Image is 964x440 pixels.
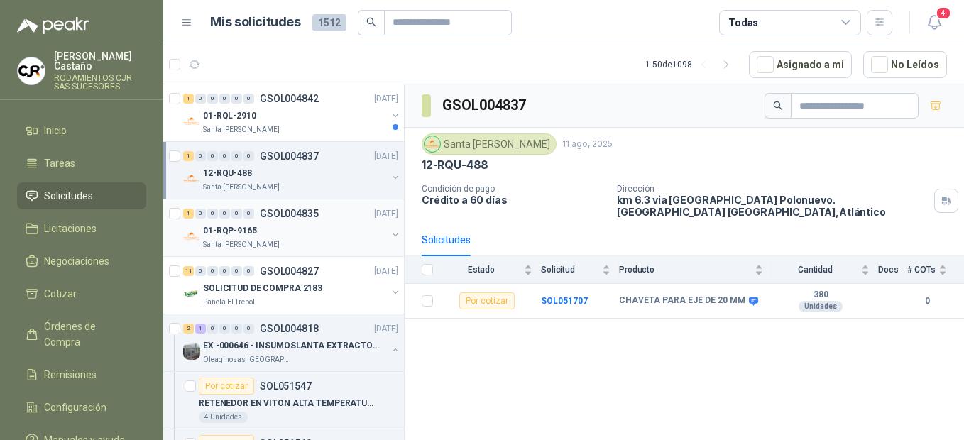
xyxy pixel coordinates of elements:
p: Panela El Trébol [203,297,255,308]
a: 1 0 0 0 0 0 GSOL004837[DATE] Company Logo12-RQU-488Santa [PERSON_NAME] [183,148,401,193]
p: [PERSON_NAME] Castaño [54,51,146,71]
img: Company Logo [18,57,45,84]
a: 1 0 0 0 0 0 GSOL004842[DATE] Company Logo01-RQL-2910Santa [PERSON_NAME] [183,90,401,136]
span: Solicitudes [44,188,93,204]
div: 0 [219,266,230,276]
div: 11 [183,266,194,276]
p: Santa [PERSON_NAME] [203,124,280,136]
div: 0 [219,209,230,219]
span: Licitaciones [44,221,97,236]
div: 0 [231,94,242,104]
b: CHAVETA PARA EJE DE 20 MM [619,295,745,307]
div: Solicitudes [422,232,471,248]
th: Producto [619,256,772,284]
div: 0 [243,151,254,161]
b: 0 [907,295,947,308]
p: Santa [PERSON_NAME] [203,182,280,193]
p: Oleaginosas [GEOGRAPHIC_DATA][PERSON_NAME] [203,354,292,365]
a: Tareas [17,150,146,177]
div: 0 [207,94,218,104]
div: Por cotizar [199,378,254,395]
span: Producto [619,265,752,275]
a: Solicitudes [17,182,146,209]
button: 4 [921,10,947,35]
div: 0 [195,209,206,219]
a: Licitaciones [17,215,146,242]
div: Por cotizar [459,292,515,309]
p: [DATE] [374,150,398,163]
div: 0 [195,94,206,104]
div: Todas [728,15,758,31]
p: [DATE] [374,92,398,106]
span: Inicio [44,123,67,138]
div: 0 [231,266,242,276]
a: 11 0 0 0 0 0 GSOL004827[DATE] Company LogoSOLICITUD DE COMPRA 2183Panela El Trébol [183,263,401,308]
div: 1 [183,151,194,161]
div: 0 [207,324,218,334]
span: search [366,17,376,27]
p: GSOL004827 [260,266,319,276]
h3: GSOL004837 [442,94,528,116]
p: km 6.3 via [GEOGRAPHIC_DATA] Polonuevo. [GEOGRAPHIC_DATA] [GEOGRAPHIC_DATA] , Atlántico [617,194,929,218]
div: 0 [243,209,254,219]
div: 0 [219,324,230,334]
a: Negociaciones [17,248,146,275]
img: Logo peakr [17,17,89,34]
div: 1 [183,94,194,104]
div: 0 [219,94,230,104]
a: 1 0 0 0 0 0 GSOL004835[DATE] Company Logo01-RQP-9165Santa [PERSON_NAME] [183,205,401,251]
span: Negociaciones [44,253,109,269]
h1: Mis solicitudes [210,12,301,33]
a: SOL051707 [541,296,588,306]
th: Docs [878,256,907,284]
th: Solicitud [541,256,619,284]
div: 0 [243,94,254,104]
span: Solicitud [541,265,599,275]
a: 2 1 0 0 0 0 GSOL004818[DATE] Company LogoEX -000646 - INSUMOSLANTA EXTRACTORAOleaginosas [GEOGRAP... [183,320,401,365]
span: Estado [442,265,521,275]
th: Estado [442,256,541,284]
a: Por cotizarSOL051547RETENEDOR EN VITON ALTA TEMPERATURA4 Unidades [163,372,404,429]
p: 12-RQU-488 [422,158,488,172]
p: Condición de pago [422,184,606,194]
p: Crédito a 60 días [422,194,606,206]
span: search [773,101,783,111]
div: 4 Unidades [199,412,248,423]
span: 4 [936,6,951,20]
span: Tareas [44,155,75,171]
p: SOLICITUD DE COMPRA 2183 [203,282,322,295]
th: Cantidad [772,256,878,284]
div: 0 [207,266,218,276]
div: 0 [231,324,242,334]
span: Configuración [44,400,106,415]
p: GSOL004842 [260,94,319,104]
span: Remisiones [44,367,97,383]
p: RETENEDOR EN VITON ALTA TEMPERATURA [199,397,376,410]
div: 0 [207,209,218,219]
a: Inicio [17,117,146,144]
span: Cotizar [44,286,77,302]
div: 0 [243,266,254,276]
a: Remisiones [17,361,146,388]
img: Company Logo [183,170,200,187]
p: SOL051547 [260,381,312,391]
div: 0 [207,151,218,161]
div: 1 - 50 de 1098 [645,53,738,76]
div: 0 [219,151,230,161]
div: Santa [PERSON_NAME] [422,133,557,155]
div: 0 [231,209,242,219]
img: Company Logo [183,285,200,302]
div: Unidades [799,301,843,312]
p: 01-RQL-2910 [203,109,256,123]
span: Cantidad [772,265,858,275]
p: Santa [PERSON_NAME] [203,239,280,251]
a: Cotizar [17,280,146,307]
p: [DATE] [374,265,398,278]
p: RODAMIENTOS CJR SAS SUCESORES [54,74,146,91]
p: 12-RQU-488 [203,167,252,180]
div: 0 [231,151,242,161]
span: Órdenes de Compra [44,319,133,350]
p: GSOL004835 [260,209,319,219]
button: Asignado a mi [749,51,852,78]
div: 0 [243,324,254,334]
